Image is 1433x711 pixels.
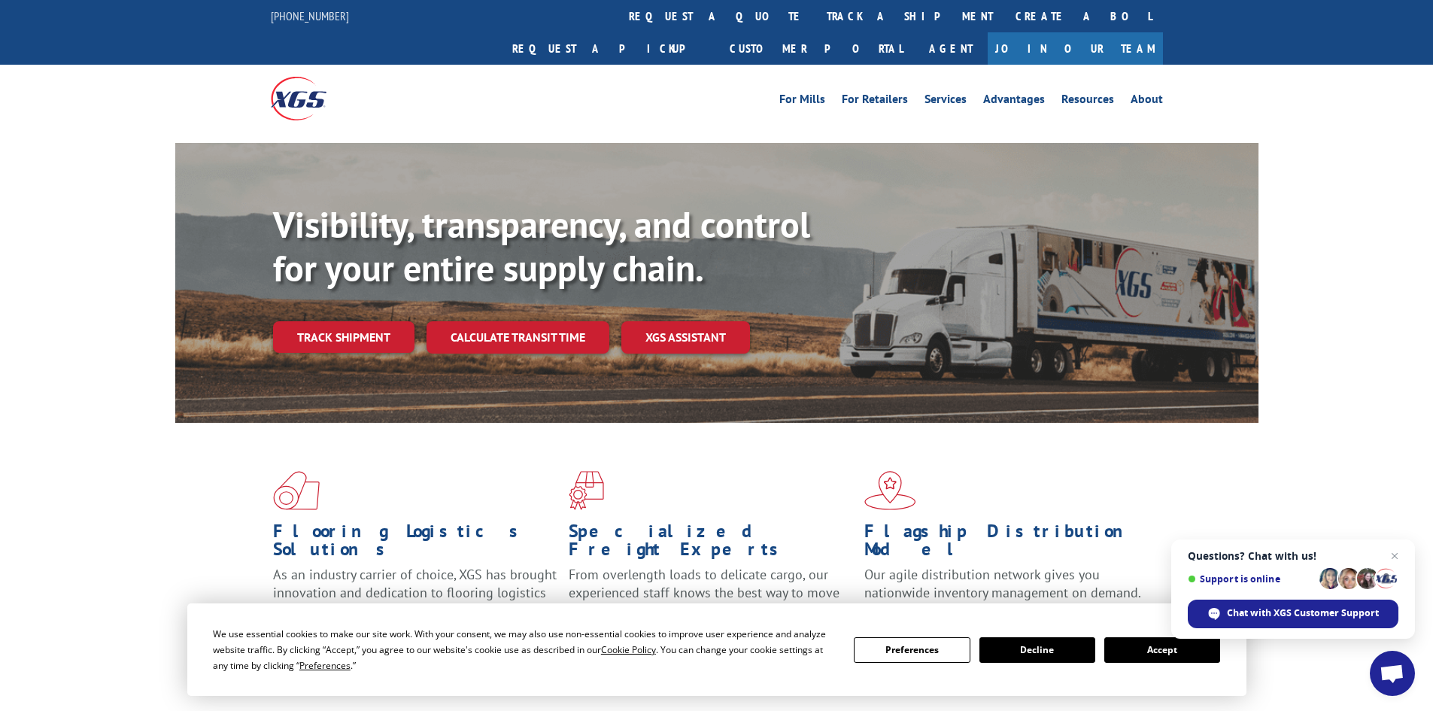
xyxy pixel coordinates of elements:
div: Cookie Consent Prompt [187,603,1246,696]
span: As an industry carrier of choice, XGS has brought innovation and dedication to flooring logistics... [273,566,557,619]
span: Our agile distribution network gives you nationwide inventory management on demand. [864,566,1141,601]
button: Decline [979,637,1095,663]
a: Calculate transit time [427,321,609,354]
a: Customer Portal [718,32,914,65]
h1: Flagship Distribution Model [864,522,1149,566]
p: From overlength loads to delicate cargo, our experienced staff knows the best way to move your fr... [569,566,853,633]
button: Accept [1104,637,1220,663]
img: xgs-icon-total-supply-chain-intelligence-red [273,471,320,510]
b: Visibility, transparency, and control for your entire supply chain. [273,201,810,291]
a: Agent [914,32,988,65]
img: xgs-icon-flagship-distribution-model-red [864,471,916,510]
a: Advantages [983,93,1045,110]
h1: Specialized Freight Experts [569,522,853,566]
img: xgs-icon-focused-on-flooring-red [569,471,604,510]
a: About [1131,93,1163,110]
a: XGS ASSISTANT [621,321,750,354]
button: Preferences [854,637,970,663]
a: Services [924,93,967,110]
span: Preferences [299,659,351,672]
a: Join Our Team [988,32,1163,65]
span: Support is online [1188,573,1314,585]
a: Request a pickup [501,32,718,65]
a: Track shipment [273,321,414,353]
span: Chat with XGS Customer Support [1227,606,1379,620]
a: [PHONE_NUMBER] [271,8,349,23]
a: Resources [1061,93,1114,110]
span: Cookie Policy [601,643,656,656]
div: Open chat [1370,651,1415,696]
a: For Retailers [842,93,908,110]
span: Questions? Chat with us! [1188,550,1398,562]
a: For Mills [779,93,825,110]
div: Chat with XGS Customer Support [1188,600,1398,628]
h1: Flooring Logistics Solutions [273,522,557,566]
div: We use essential cookies to make our site work. With your consent, we may also use non-essential ... [213,626,836,673]
span: Close chat [1386,547,1404,565]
